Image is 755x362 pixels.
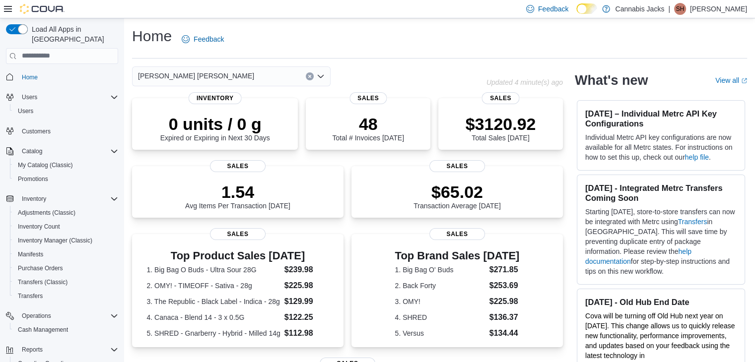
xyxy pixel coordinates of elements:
button: Clear input [306,72,314,80]
h2: What's new [575,72,648,88]
dd: $122.25 [284,311,329,323]
span: Inventory Count [14,221,118,233]
span: Transfers [14,290,118,302]
span: Inventory [18,193,118,205]
a: Cash Management [14,324,72,336]
div: Total # Invoices [DATE] [332,114,404,142]
p: $65.02 [413,182,501,202]
span: Sales [210,160,266,172]
dt: 3. The Republic - Black Label - Indica - 28g [147,297,280,306]
input: Dark Mode [576,3,597,14]
span: Promotions [14,173,118,185]
p: | [668,3,670,15]
button: Promotions [10,172,122,186]
span: Sales [349,92,387,104]
dt: 5. Versus [395,328,485,338]
dt: 2. OMY! - TIMEOFF - Sativa - 28g [147,281,280,291]
dd: $136.37 [489,311,520,323]
div: Avg Items Per Transaction [DATE] [185,182,290,210]
dd: $134.44 [489,327,520,339]
dt: 1. Big Bag O Buds - Ultra Sour 28G [147,265,280,275]
button: Operations [2,309,122,323]
a: Users [14,105,37,117]
a: Transfers [14,290,47,302]
button: Open list of options [317,72,325,80]
button: Transfers (Classic) [10,275,122,289]
p: Updated 4 minute(s) ago [486,78,563,86]
span: Adjustments (Classic) [18,209,75,217]
button: Transfers [10,289,122,303]
p: 48 [332,114,404,134]
dd: $129.99 [284,296,329,307]
button: Purchase Orders [10,261,122,275]
span: Sales [429,160,485,172]
dd: $271.85 [489,264,520,276]
button: Reports [18,344,47,356]
dt: 3. OMY! [395,297,485,306]
p: [PERSON_NAME] [690,3,747,15]
dt: 2. Back Forty [395,281,485,291]
p: Cannabis Jacks [615,3,664,15]
button: Home [2,70,122,84]
div: Transaction Average [DATE] [413,182,501,210]
a: Purchase Orders [14,262,67,274]
a: help documentation [585,247,691,265]
button: Inventory Manager (Classic) [10,234,122,247]
span: Inventory [22,195,46,203]
span: Inventory [189,92,242,104]
h3: Top Product Sales [DATE] [147,250,329,262]
a: Manifests [14,248,47,260]
span: Manifests [14,248,118,260]
dd: $225.98 [284,280,329,292]
span: Users [22,93,37,101]
span: My Catalog (Classic) [14,159,118,171]
button: Users [2,90,122,104]
span: Reports [18,344,118,356]
span: My Catalog (Classic) [18,161,73,169]
dd: $112.98 [284,327,329,339]
button: Customers [2,124,122,138]
button: Catalog [18,145,46,157]
span: Users [18,107,33,115]
span: Cash Management [14,324,118,336]
span: Home [18,71,118,83]
button: My Catalog (Classic) [10,158,122,172]
button: Users [10,104,122,118]
h3: [DATE] - Old Hub End Date [585,297,737,307]
a: View allExternal link [715,76,747,84]
span: Transfers (Classic) [18,278,68,286]
span: Purchase Orders [18,264,63,272]
div: Total Sales [DATE] [466,114,536,142]
span: Transfers [18,292,43,300]
span: Purchase Orders [14,262,118,274]
span: Inventory Manager (Classic) [14,235,118,246]
a: Home [18,71,42,83]
h3: [DATE] - Integrated Metrc Transfers Coming Soon [585,183,737,203]
dd: $225.98 [489,296,520,307]
button: Cash Management [10,323,122,337]
svg: External link [741,78,747,84]
span: Operations [22,312,51,320]
button: Adjustments (Classic) [10,206,122,220]
a: Feedback [178,29,228,49]
button: Manifests [10,247,122,261]
span: Operations [18,310,118,322]
button: Inventory [18,193,50,205]
a: Transfers (Classic) [14,276,71,288]
img: Cova [20,4,65,14]
dd: $239.98 [284,264,329,276]
dd: $253.69 [489,280,520,292]
dt: 5. SHRED - Gnarberry - Hybrid - Milled 14g [147,328,280,338]
p: Starting [DATE], store-to-store transfers can now be integrated with Metrc using in [GEOGRAPHIC_D... [585,207,737,276]
a: help file [685,153,709,161]
h3: [DATE] – Individual Metrc API Key Configurations [585,109,737,128]
span: Sales [429,228,485,240]
h3: Top Brand Sales [DATE] [395,250,520,262]
div: Expired or Expiring in Next 30 Days [160,114,270,142]
a: Inventory Count [14,221,64,233]
span: [PERSON_NAME] [PERSON_NAME] [138,70,254,82]
span: Inventory Count [18,223,60,231]
span: Feedback [194,34,224,44]
dt: 1. Big Bag O' Buds [395,265,485,275]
